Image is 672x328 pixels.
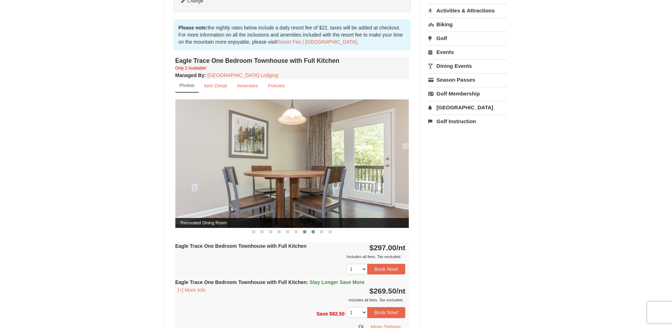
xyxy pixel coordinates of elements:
[175,72,206,78] strong: :
[175,286,208,294] button: [+] More Info
[237,83,258,88] small: Amenities
[369,287,396,295] span: $269.50
[369,244,406,252] strong: $297.00
[428,45,507,59] a: Events
[199,79,232,93] a: Item Detail
[179,25,208,31] strong: Please note:
[175,57,409,64] h4: Eagle Trace One Bedroom Townhouse with Full Kitchen
[277,39,357,45] a: Resort Fee | [GEOGRAPHIC_DATA]
[263,79,289,93] a: Policies
[428,59,507,72] a: Dining Events
[175,66,207,71] small: Only 2 Available!
[428,73,507,86] a: Season Passes
[175,218,409,228] span: Renovated Dining Room
[367,307,406,318] button: Book Now!
[180,83,194,88] small: Photos
[175,279,365,285] strong: Eagle Trace One Bedroom Townhouse with Full Kitchen
[204,83,227,88] small: Item Detail
[396,287,406,295] span: /nt
[174,19,411,50] div: the nightly rates below include a daily resort fee of $22, taxes will be added at checkout. For m...
[208,72,278,78] a: [GEOGRAPHIC_DATA] Lodging
[428,32,507,45] a: Golf
[316,311,328,317] span: Save
[367,264,406,274] button: Book Now!
[428,87,507,100] a: Golf Membership
[428,115,507,128] a: Golf Instruction
[175,72,204,78] span: Managed By
[175,253,406,260] div: Includes all fees. Tax excluded.
[175,243,307,249] strong: Eagle Trace One Bedroom Townhouse with Full Kitchen
[175,296,406,304] div: Includes all fees. Tax excluded.
[396,244,406,252] span: /nt
[428,18,507,31] a: Biking
[175,79,199,93] a: Photos
[310,279,365,285] span: Stay Longer Save More
[268,83,284,88] small: Policies
[428,101,507,114] a: [GEOGRAPHIC_DATA]
[329,311,345,317] span: $82.50
[306,279,308,285] span: :
[428,4,507,17] a: Activities & Attractions
[232,79,263,93] a: Amenities
[175,99,409,228] img: Renovated Dining Room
